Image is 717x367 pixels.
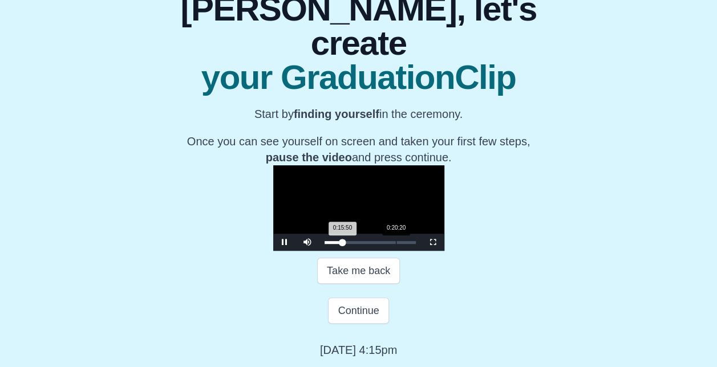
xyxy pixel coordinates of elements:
[320,342,397,358] p: [DATE] 4:15pm
[179,60,538,95] span: your GraduationClip
[266,151,352,164] b: pause the video
[328,297,388,324] button: Continue
[422,234,444,251] button: Fullscreen
[294,108,379,120] b: finding yourself
[325,241,416,244] div: Progress Bar
[296,234,319,251] button: Mute
[273,165,444,251] div: Video Player
[317,258,400,284] button: Take me back
[273,234,296,251] button: Pause
[179,133,538,165] p: Once you can see yourself on screen and taken your first few steps, and press continue.
[179,106,538,122] p: Start by in the ceremony.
